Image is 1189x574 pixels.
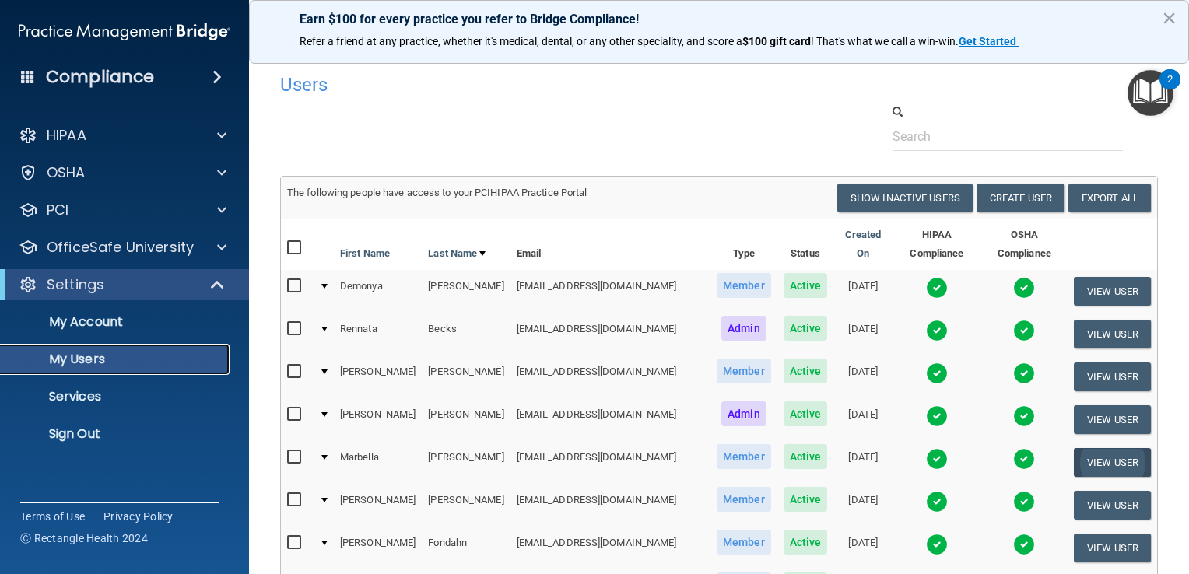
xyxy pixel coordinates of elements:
[1074,320,1151,348] button: View User
[717,359,771,383] span: Member
[1074,448,1151,477] button: View User
[837,184,973,212] button: Show Inactive Users
[510,527,710,569] td: [EMAIL_ADDRESS][DOMAIN_NAME]
[926,448,948,470] img: tick.e7d51cea.svg
[422,527,510,569] td: Fondahn
[784,316,828,341] span: Active
[784,401,828,426] span: Active
[959,35,1016,47] strong: Get Started
[422,398,510,441] td: [PERSON_NAME]
[510,355,710,398] td: [EMAIL_ADDRESS][DOMAIN_NAME]
[10,389,223,404] p: Services
[1074,277,1151,306] button: View User
[287,187,587,198] span: The following people have access to your PCIHIPAA Practice Portal
[340,244,390,263] a: First Name
[1013,320,1035,341] img: tick.e7d51cea.svg
[422,484,510,527] td: [PERSON_NAME]
[1074,534,1151,562] button: View User
[926,320,948,341] img: tick.e7d51cea.svg
[19,163,226,182] a: OSHA
[334,527,422,569] td: [PERSON_NAME]
[777,219,834,270] th: Status
[1013,362,1035,384] img: tick.e7d51cea.svg
[422,270,510,313] td: [PERSON_NAME]
[47,163,86,182] p: OSHA
[784,359,828,383] span: Active
[47,275,104,294] p: Settings
[334,398,422,441] td: [PERSON_NAME]
[811,35,959,47] span: ! That's what we call a win-win.
[422,313,510,355] td: Becks
[833,484,893,527] td: [DATE]
[19,238,226,257] a: OfficeSafe University
[784,273,828,298] span: Active
[334,441,422,484] td: Marbella
[20,530,148,546] span: Ⓒ Rectangle Health 2024
[784,530,828,555] span: Active
[422,441,510,484] td: [PERSON_NAME]
[833,441,893,484] td: [DATE]
[926,277,948,299] img: tick.e7d51cea.svg
[46,66,154,88] h4: Compliance
[300,35,742,47] span: Refer a friend at any practice, whether it's medical, dental, or any other speciality, and score a
[510,270,710,313] td: [EMAIL_ADDRESS][DOMAIN_NAME]
[710,219,777,270] th: Type
[977,184,1064,212] button: Create User
[1013,277,1035,299] img: tick.e7d51cea.svg
[300,12,1138,26] p: Earn $100 for every practice you refer to Bridge Compliance!
[717,273,771,298] span: Member
[981,219,1068,270] th: OSHA Compliance
[510,484,710,527] td: [EMAIL_ADDRESS][DOMAIN_NAME]
[717,530,771,555] span: Member
[721,316,766,341] span: Admin
[717,487,771,512] span: Member
[1074,491,1151,520] button: View User
[510,441,710,484] td: [EMAIL_ADDRESS][DOMAIN_NAME]
[334,484,422,527] td: [PERSON_NAME]
[103,509,174,524] a: Privacy Policy
[280,75,783,95] h4: Users
[428,244,486,263] a: Last Name
[1162,5,1177,30] button: Close
[19,201,226,219] a: PCI
[926,362,948,384] img: tick.e7d51cea.svg
[10,314,223,330] p: My Account
[833,313,893,355] td: [DATE]
[1074,362,1151,391] button: View User
[893,122,1123,151] input: Search
[784,444,828,469] span: Active
[1013,405,1035,427] img: tick.e7d51cea.svg
[833,355,893,398] td: [DATE]
[422,355,510,398] td: [PERSON_NAME]
[784,487,828,512] span: Active
[510,313,710,355] td: [EMAIL_ADDRESS][DOMAIN_NAME]
[833,270,893,313] td: [DATE]
[840,226,886,263] a: Created On
[1068,184,1151,212] a: Export All
[47,126,86,145] p: HIPAA
[893,219,980,270] th: HIPAA Compliance
[19,126,226,145] a: HIPAA
[10,426,223,442] p: Sign Out
[742,35,811,47] strong: $100 gift card
[19,275,226,294] a: Settings
[47,201,68,219] p: PCI
[334,355,422,398] td: [PERSON_NAME]
[334,270,422,313] td: Demonya
[1074,405,1151,434] button: View User
[1013,448,1035,470] img: tick.e7d51cea.svg
[721,401,766,426] span: Admin
[1167,79,1173,100] div: 2
[926,534,948,555] img: tick.e7d51cea.svg
[20,509,85,524] a: Terms of Use
[19,16,230,47] img: PMB logo
[833,398,893,441] td: [DATE]
[959,35,1019,47] a: Get Started
[717,444,771,469] span: Member
[926,405,948,427] img: tick.e7d51cea.svg
[47,238,194,257] p: OfficeSafe University
[1128,70,1173,116] button: Open Resource Center, 2 new notifications
[10,352,223,367] p: My Users
[1013,534,1035,555] img: tick.e7d51cea.svg
[833,527,893,569] td: [DATE]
